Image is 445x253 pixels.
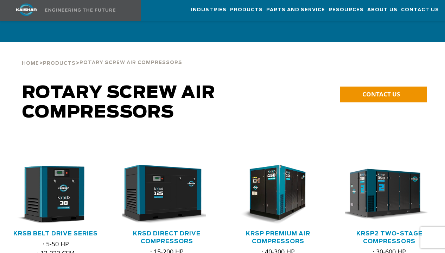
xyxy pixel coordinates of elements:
a: CONTACT US [340,87,427,102]
a: Products [43,60,76,66]
span: Parts and Service [266,6,325,14]
div: krsp150 [234,165,323,224]
div: krsb30 [11,165,100,224]
span: Products [43,61,76,66]
span: Industries [191,6,227,14]
span: Resources [329,6,364,14]
span: Rotary Screw Air Compressors [22,84,215,121]
a: Home [22,60,39,66]
span: Products [230,6,263,14]
a: Resources [329,0,364,19]
a: KRSD Direct Drive Compressors [133,231,201,244]
a: KRSP Premium Air Compressors [246,231,310,244]
a: KRSB Belt Drive Series [13,231,98,236]
span: Contact Us [401,6,439,14]
a: Industries [191,0,227,19]
div: krsd125 [122,165,211,224]
img: krsb30 [6,165,95,224]
a: KRSP2 Two-Stage Compressors [356,231,422,244]
img: krsp350 [340,165,429,224]
span: About Us [367,6,398,14]
div: krsp350 [345,165,434,224]
a: Contact Us [401,0,439,19]
span: Rotary Screw Air Compressors [80,61,182,65]
img: Engineering the future [45,8,115,12]
img: krsp150 [229,165,318,224]
img: krsd125 [117,165,206,224]
a: Parts and Service [266,0,325,19]
span: CONTACT US [362,90,400,98]
a: Products [230,0,263,19]
a: About Us [367,0,398,19]
div: > > [22,42,182,69]
span: Home [22,61,39,66]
